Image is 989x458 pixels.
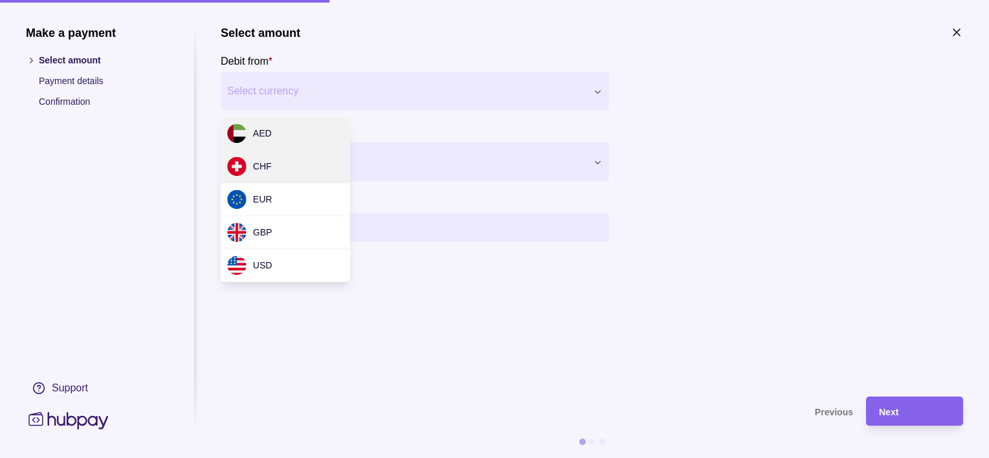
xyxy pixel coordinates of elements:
img: ae [227,124,247,143]
span: AED [253,128,272,138]
img: gb [227,223,247,242]
span: EUR [253,194,272,204]
img: ch [227,157,247,176]
img: us [227,256,247,275]
span: USD [253,260,272,270]
span: GBP [253,227,272,237]
img: eu [227,190,247,209]
span: CHF [253,161,272,171]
